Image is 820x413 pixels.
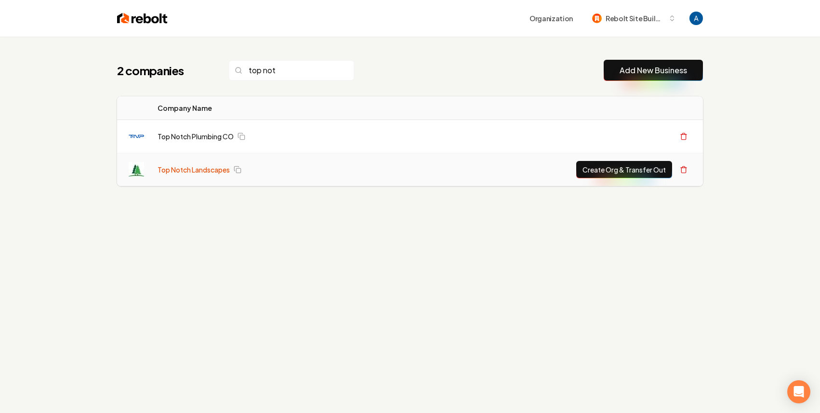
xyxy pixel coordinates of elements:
[604,60,703,81] button: Add New Business
[117,12,168,25] img: Rebolt Logo
[606,13,664,24] span: Rebolt Site Builder
[229,60,354,80] input: Search...
[158,165,230,174] a: Top Notch Landscapes
[689,12,703,25] img: Andrew Magana
[787,380,810,403] div: Open Intercom Messenger
[117,63,210,78] h1: 2 companies
[689,12,703,25] button: Open user button
[150,96,389,120] th: Company Name
[129,162,144,177] img: Top Notch Landscapes logo
[524,10,579,27] button: Organization
[576,161,672,178] button: Create Org & Transfer Out
[592,13,602,23] img: Rebolt Site Builder
[620,65,687,76] a: Add New Business
[129,129,144,144] img: Top Notch Plumbing CO logo
[158,132,234,141] a: Top Notch Plumbing CO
